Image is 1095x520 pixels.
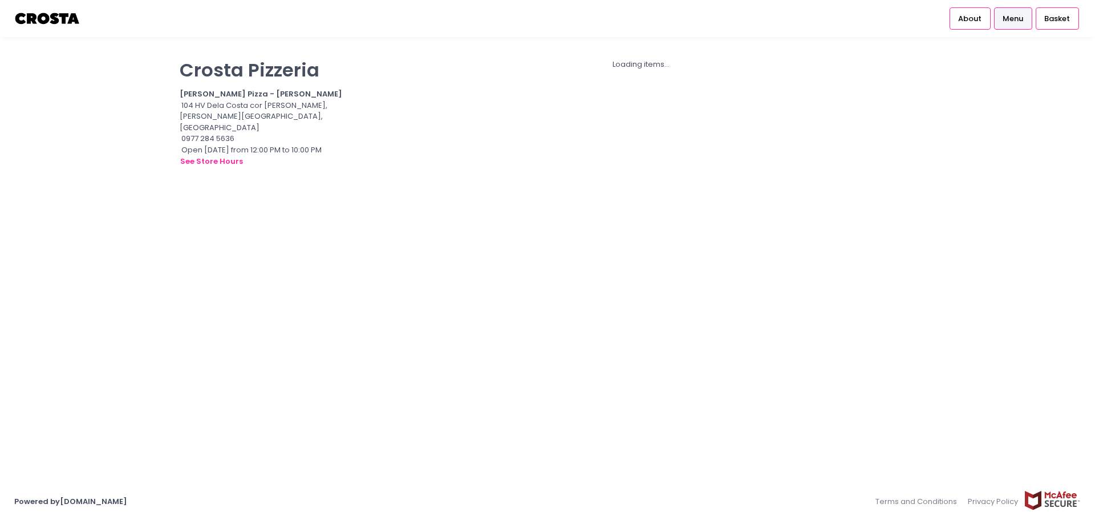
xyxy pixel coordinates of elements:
[1044,13,1070,25] span: Basket
[180,59,353,81] p: Crosta Pizzeria
[1024,490,1081,510] img: mcafee-secure
[180,155,244,168] button: see store hours
[14,496,127,507] a: Powered by[DOMAIN_NAME]
[14,9,81,29] img: logo
[950,7,991,29] a: About
[180,100,353,134] div: 104 HV Dela Costa cor [PERSON_NAME], [PERSON_NAME][GEOGRAPHIC_DATA], [GEOGRAPHIC_DATA]
[180,88,342,99] b: [PERSON_NAME] Pizza - [PERSON_NAME]
[180,133,353,144] div: 0977 284 5636
[958,13,982,25] span: About
[180,144,353,168] div: Open [DATE] from 12:00 PM to 10:00 PM
[367,59,915,70] div: Loading items...
[963,490,1024,513] a: Privacy Policy
[1003,13,1023,25] span: Menu
[875,490,963,513] a: Terms and Conditions
[994,7,1032,29] a: Menu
